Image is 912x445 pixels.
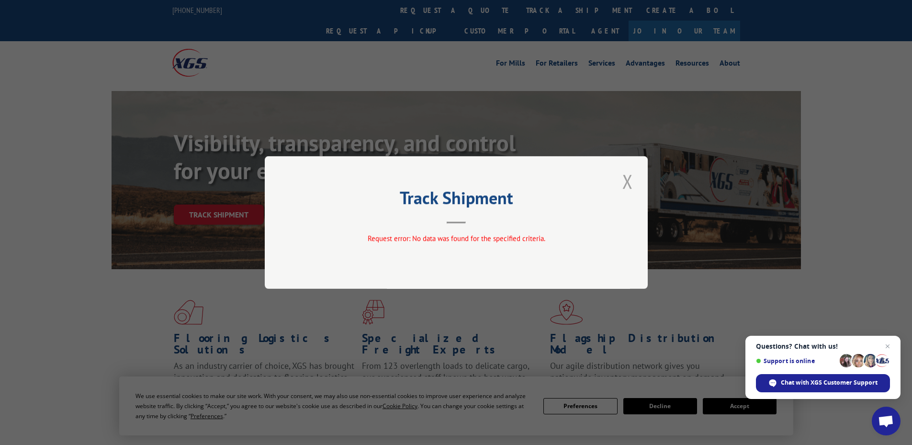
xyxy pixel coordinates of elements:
[619,168,636,194] button: Close modal
[872,407,901,435] a: Open chat
[781,378,878,387] span: Chat with XGS Customer Support
[313,191,600,209] h2: Track Shipment
[367,234,545,243] span: Request error: No data was found for the specified criteria.
[756,357,836,365] span: Support is online
[756,342,890,350] span: Questions? Chat with us!
[756,374,890,392] span: Chat with XGS Customer Support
